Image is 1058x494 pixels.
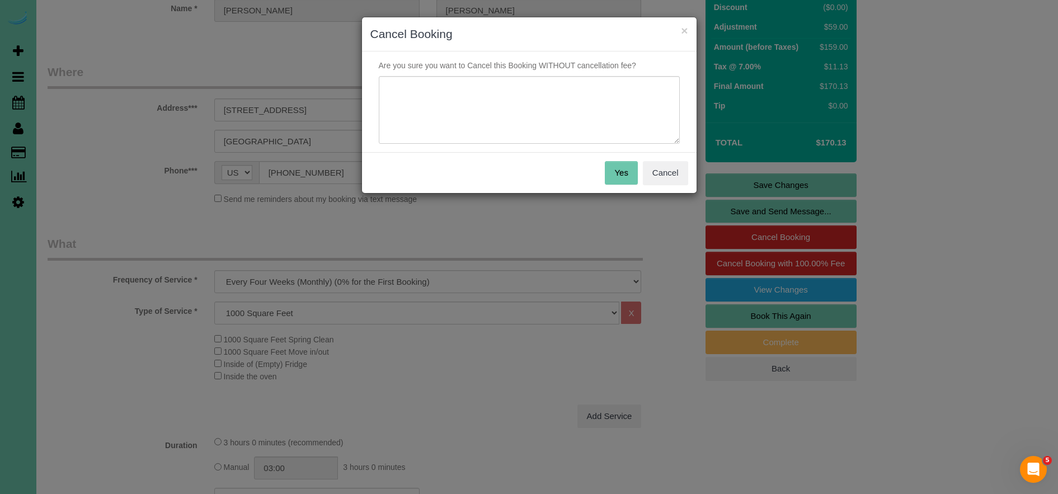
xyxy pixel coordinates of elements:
[681,25,688,36] button: ×
[370,26,688,43] h3: Cancel Booking
[1043,456,1052,465] span: 5
[643,161,688,185] button: Cancel
[605,161,637,185] button: Yes
[370,60,688,71] p: Are you sure you want to Cancel this Booking WITHOUT cancellation fee?
[1020,456,1047,483] iframe: Intercom live chat
[362,17,697,193] sui-modal: Cancel Booking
